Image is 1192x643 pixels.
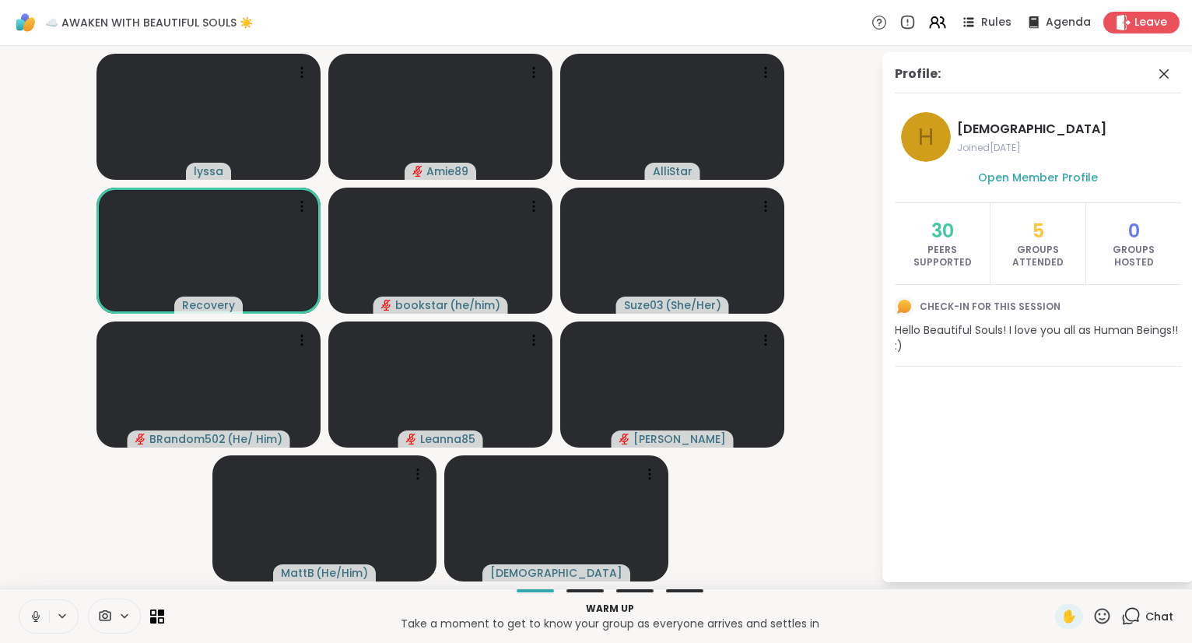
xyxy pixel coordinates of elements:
span: Leanna85 [420,431,475,447]
span: audio-muted [412,166,423,177]
span: audio-muted [406,434,417,444]
span: lyssa [194,163,223,179]
span: Leave [1134,15,1167,30]
span: Joined [DATE] [957,142,1175,154]
span: Agenda [1046,15,1091,30]
a: Open Member Profile [978,168,1098,187]
span: ( She/Her ) [665,297,721,313]
span: Recovery [182,297,235,313]
span: bookstar [395,297,448,313]
span: ( he/him ) [450,297,500,313]
span: ☁️ AWAKEN WITH BEAUTIFUL SOULS ☀️ [45,15,253,30]
span: [PERSON_NAME] [633,431,726,447]
span: ( He/Him ) [316,565,368,581]
span: MattB [281,565,314,581]
span: 5 [1032,219,1044,244]
img: ShareWell Logomark [12,9,39,36]
span: Groups Attended [1006,244,1070,269]
span: Open Member Profile [978,170,1098,185]
span: Groups Hosted [1102,244,1166,269]
p: Take a moment to get to know your group as everyone arrives and settles in [174,616,1046,631]
img: Chat Icon [895,297,913,316]
span: ( He/ Him ) [227,431,282,447]
span: BRandom502 [149,431,226,447]
span: [DEMOGRAPHIC_DATA] [957,120,1175,139]
span: Chat [1145,609,1173,624]
span: Peers Supported [910,244,974,269]
div: Profile: [895,65,941,83]
span: audio-muted [135,434,146,444]
span: Check-in for this session [920,300,1061,313]
span: [DEMOGRAPHIC_DATA] [490,565,622,581]
span: Suze03 [624,297,664,313]
span: 0 [1128,219,1140,244]
p: Warm up [174,602,1046,616]
span: AlliStar [653,163,692,179]
span: Rules [981,15,1011,30]
span: h [918,119,934,154]
span: audio-muted [619,434,630,444]
span: 30 [931,219,954,244]
span: Amie89 [426,163,468,179]
p: Hello Beautiful Souls! I love you all as Human Beings!! :) [895,322,1181,353]
span: ✋ [1061,607,1077,626]
span: audio-muted [381,300,392,311]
